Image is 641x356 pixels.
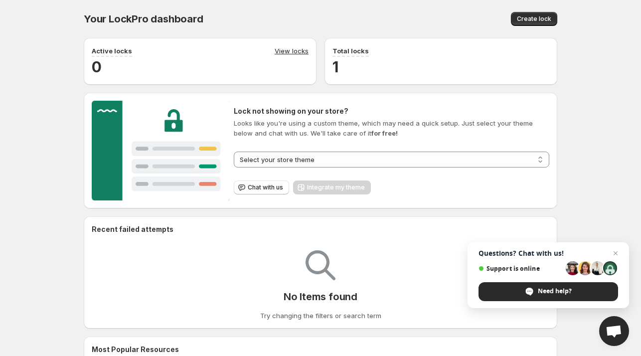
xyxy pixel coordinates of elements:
span: Your LockPro dashboard [84,13,203,25]
h2: Lock not showing on your store? [234,106,549,116]
span: Need help? [479,282,618,301]
h2: 1 [332,57,549,77]
p: No Items found [284,291,357,303]
strong: for free! [371,129,398,137]
h2: Most Popular Resources [92,345,549,355]
span: Support is online [479,265,562,272]
p: Try changing the filters or search term [260,311,381,321]
p: Total locks [332,46,369,56]
span: Questions? Chat with us! [479,249,618,257]
a: Open chat [599,316,629,346]
img: Empty search results [306,250,335,280]
button: Chat with us [234,180,289,194]
img: Customer support [92,101,230,200]
span: Chat with us [248,183,283,191]
p: Looks like you're using a custom theme, which may need a quick setup. Just select your theme belo... [234,118,549,138]
button: Create lock [511,12,557,26]
h2: 0 [92,57,309,77]
span: Create lock [517,15,551,23]
h2: Recent failed attempts [92,224,173,234]
p: Active locks [92,46,132,56]
span: Need help? [538,287,572,296]
a: View locks [275,46,309,57]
